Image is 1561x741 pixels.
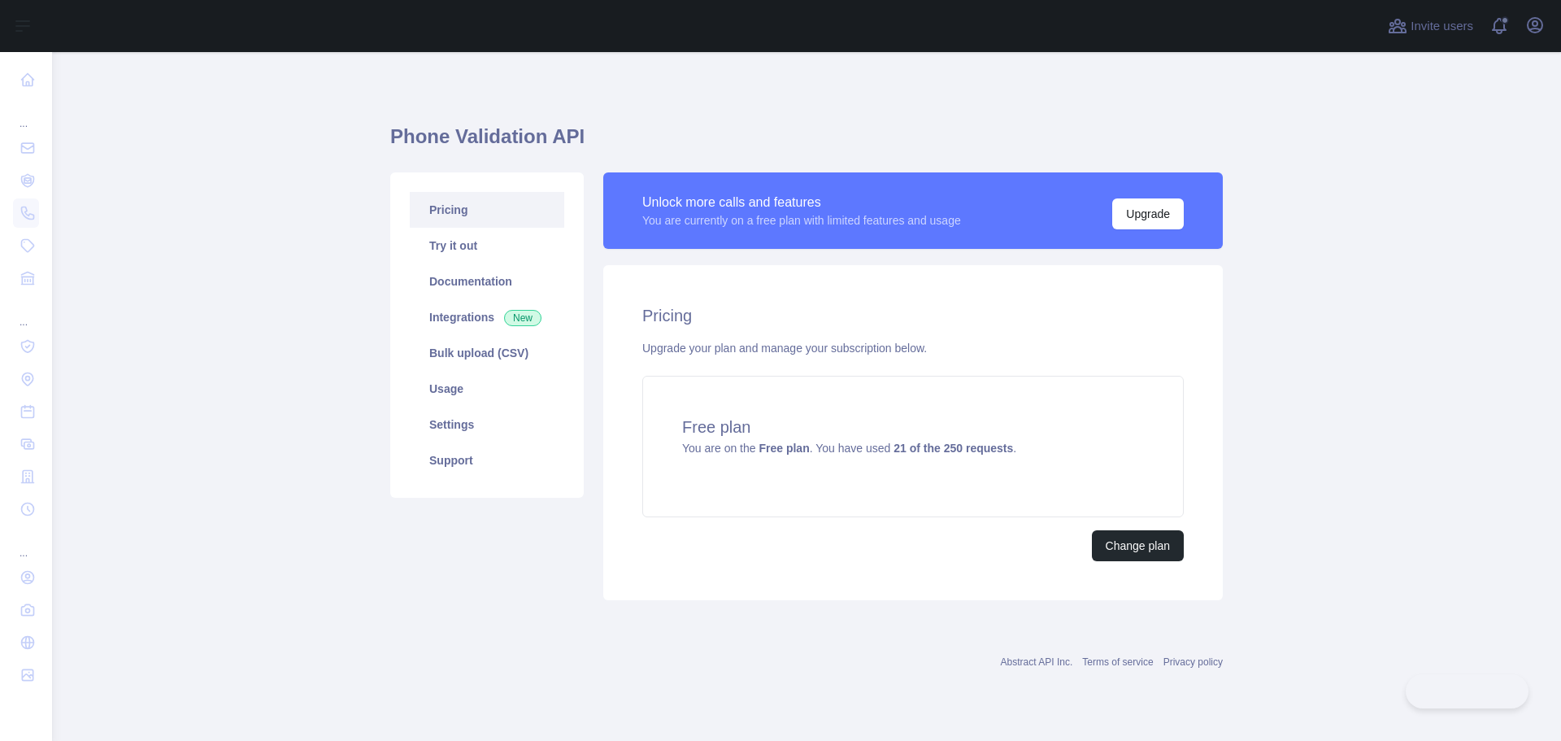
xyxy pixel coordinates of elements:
a: Terms of service [1082,656,1153,668]
span: New [504,310,541,326]
button: Upgrade [1112,198,1184,229]
h1: Phone Validation API [390,124,1223,163]
span: Invite users [1411,17,1473,36]
a: Pricing [410,192,564,228]
a: Try it out [410,228,564,264]
a: Support [410,442,564,478]
a: Usage [410,371,564,407]
a: Settings [410,407,564,442]
div: ... [13,527,39,560]
a: Integrations New [410,299,564,335]
iframe: Toggle Customer Support [1406,674,1528,708]
strong: 21 of the 250 requests [894,442,1013,455]
div: You are currently on a free plan with limited features and usage [642,212,961,229]
h2: Pricing [642,304,1184,327]
a: Documentation [410,264,564,299]
a: Bulk upload (CSV) [410,335,564,371]
div: Unlock more calls and features [642,193,961,212]
button: Invite users [1385,13,1476,39]
strong: Free plan [759,442,809,455]
span: You are on the . You have used . [682,442,1016,455]
div: ... [13,296,39,329]
h4: Free plan [682,416,1144,438]
a: Abstract API Inc. [1001,656,1073,668]
a: Privacy policy [1163,656,1223,668]
div: ... [13,98,39,130]
div: Upgrade your plan and manage your subscription below. [642,340,1184,356]
button: Change plan [1092,530,1184,561]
